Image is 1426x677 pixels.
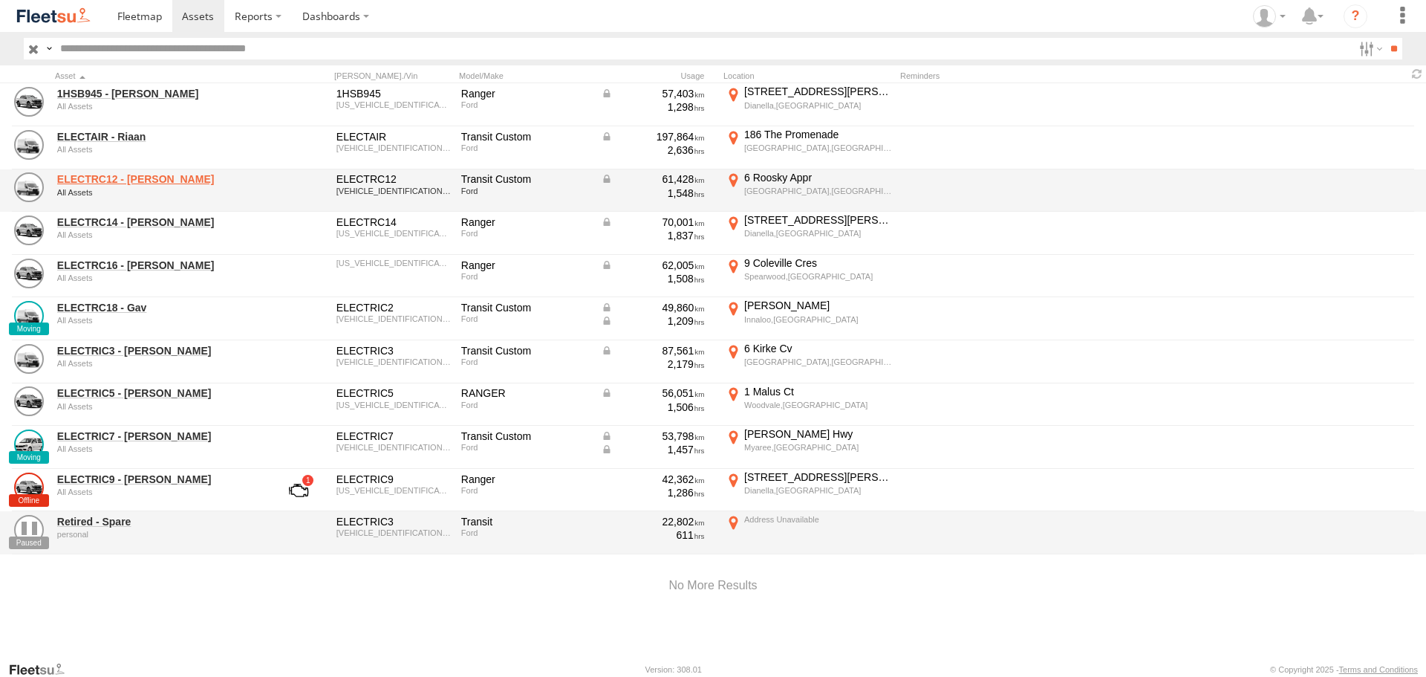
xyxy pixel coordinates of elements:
div: WF0YXXTTGYLS21315 [336,187,451,195]
div: ELECTRIC7 [336,430,451,443]
div: ELECTRIC5 [336,386,451,400]
div: Data from Vehicle CANbus [601,443,705,456]
a: View Asset Details [14,87,44,117]
a: View Asset Details [14,259,44,288]
div: 186 The Promenade [744,128,892,141]
a: View Asset Details [14,172,44,202]
div: undefined [57,487,261,496]
div: Transit Custom [461,130,590,143]
div: Dianella,[GEOGRAPHIC_DATA] [744,228,892,239]
div: Transit Custom [461,172,590,186]
div: [PERSON_NAME]./Vin [334,71,453,81]
div: Location [723,71,894,81]
div: MNAUMAF50FW514751 [336,401,451,409]
div: Woodvale,[GEOGRAPHIC_DATA] [744,400,892,410]
div: Innaloo,[GEOGRAPHIC_DATA] [744,314,892,325]
a: View Asset Details [14,301,44,331]
label: Click to View Current Location [723,299,894,339]
div: MNAUMAF50HW805362 [336,100,451,109]
div: WF0YXXTTGYNJ17812 [336,143,451,152]
label: Search Query [43,38,55,59]
div: Dianella,[GEOGRAPHIC_DATA] [744,485,892,496]
a: View Asset Details [14,130,44,160]
div: ELECTRC12 [336,172,451,186]
a: View Asset Details [14,473,44,502]
div: Ford [461,314,590,323]
div: ELECTAIR [336,130,451,143]
div: 1,548 [601,187,705,200]
label: Click to View Current Location [723,256,894,297]
div: Version: 308.01 [645,665,702,674]
label: Click to View Current Location [723,128,894,168]
div: undefined [57,316,261,325]
label: Click to View Current Location [723,171,894,211]
div: MNACMEF70PW281940 [336,259,451,268]
a: ELECTRIC7 - [PERSON_NAME] [57,430,261,443]
div: Spearwood,[GEOGRAPHIC_DATA] [744,271,892,282]
div: undefined [57,145,261,154]
a: ELECTRC14 - [PERSON_NAME] [57,216,261,229]
div: [STREET_ADDRESS][PERSON_NAME] [744,85,892,98]
div: Ford [461,187,590,195]
a: Retired - Spare [57,515,261,528]
div: Data from Vehicle CANbus [601,130,705,143]
div: Usage [599,71,717,81]
div: WF0YXXTTGYLS21315 [336,357,451,366]
div: Ford [461,100,590,109]
div: undefined [57,188,261,197]
label: Click to View Current Location [723,427,894,467]
div: Data from Vehicle CANbus [601,301,705,314]
div: [GEOGRAPHIC_DATA],[GEOGRAPHIC_DATA] [744,186,892,196]
div: 22,802 [601,515,705,528]
div: 42,362 [601,473,705,486]
div: Ford [461,528,590,537]
div: 611 [601,528,705,542]
div: MNAUMAF50FW475764 [336,486,451,495]
label: Click to View Current Location [723,213,894,253]
div: 1,508 [601,272,705,285]
label: Search Filter Options [1353,38,1385,59]
div: Ranger [461,473,590,486]
div: [GEOGRAPHIC_DATA],[GEOGRAPHIC_DATA] [744,357,892,367]
a: ELECTRC12 - [PERSON_NAME] [57,172,261,186]
div: Myaree,[GEOGRAPHIC_DATA] [744,442,892,453]
div: Ford [461,229,590,238]
div: Dianella,[GEOGRAPHIC_DATA] [744,100,892,111]
div: Data from Vehicle CANbus [601,259,705,272]
div: Ford [461,357,590,366]
div: Data from Vehicle CANbus [601,430,705,443]
a: Terms and Conditions [1339,665,1418,674]
a: ELECTRC18 - Gav [57,301,261,314]
div: undefined [57,444,261,453]
div: ELECTRIC3 [336,515,451,528]
div: Ford [461,443,590,452]
div: 1HSB945 [336,87,451,100]
a: View Asset Details [14,430,44,459]
div: [GEOGRAPHIC_DATA],[GEOGRAPHIC_DATA] [744,143,892,153]
div: ELECTRC14 [336,216,451,229]
div: Ford [461,143,590,152]
div: 1,506 [601,401,705,414]
div: Ranger [461,87,590,100]
a: 1HSB945 - [PERSON_NAME] [57,87,261,100]
div: [STREET_ADDRESS][PERSON_NAME] [744,470,892,484]
div: [STREET_ADDRESS][PERSON_NAME] [744,213,892,227]
div: 1,286 [601,486,705,499]
a: ELECTRIC9 - [PERSON_NAME] [57,473,261,486]
div: ELECTRIC2 [336,301,451,314]
a: ELECTRC16 - [PERSON_NAME] [57,259,261,272]
div: undefined [57,530,261,539]
label: Click to View Current Location [723,342,894,382]
div: 9 Coleville Cres [744,256,892,270]
label: Click to View Current Location [723,385,894,425]
a: View Asset Details [14,515,44,545]
div: RANGER [461,386,590,400]
div: [PERSON_NAME] Hwy [744,427,892,441]
a: View Asset Details [14,216,44,245]
a: ELECTAIR - Riaan [57,130,261,143]
a: View Asset Details [14,344,44,374]
div: Data from Vehicle CANbus [601,344,705,357]
a: View Asset with Fault/s [271,473,326,508]
div: ELECTRIC3 [336,344,451,357]
div: Click to Sort [55,71,263,81]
